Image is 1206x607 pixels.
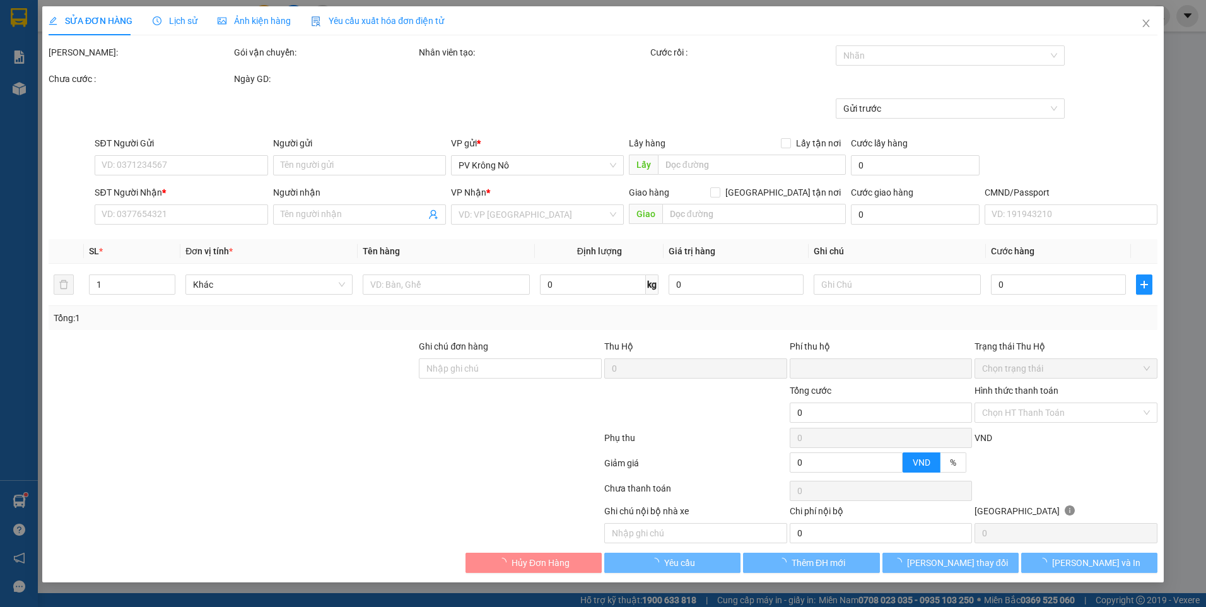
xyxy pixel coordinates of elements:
[153,16,161,25] span: clock-circle
[629,187,669,197] span: Giao hàng
[809,239,986,264] th: Ghi chú
[646,274,659,295] span: kg
[1137,280,1152,290] span: plus
[451,187,486,197] span: VP Nhận
[792,556,845,570] span: Thêm ĐH mới
[790,504,973,523] div: Chi phí nội bộ
[720,186,846,199] span: [GEOGRAPHIC_DATA] tận nơi
[603,481,788,504] div: Chưa thanh toán
[604,523,787,543] input: Nhập ghi chú
[234,72,417,86] div: Ngày GD:
[982,359,1150,378] span: Chọn trạng thái
[790,339,973,358] div: Phí thu hộ
[459,156,616,175] span: PV Krông Nô
[1065,505,1075,516] span: info-circle
[419,341,488,351] label: Ghi chú đơn hàng
[843,99,1057,118] span: Gửi trước
[49,16,132,26] span: SỬA ĐƠN HÀNG
[153,16,197,26] span: Lịch sử
[127,91,170,98] span: PV Bình Dương
[662,204,846,224] input: Dọc đường
[33,20,102,68] strong: CÔNG TY TNHH [GEOGRAPHIC_DATA] 214 QL13 - P.26 - Q.BÌNH THẠNH - TP HCM 1900888606
[49,45,231,59] div: [PERSON_NAME]:
[650,45,833,59] div: Cước rồi :
[311,16,321,27] img: icon
[603,431,788,453] div: Phụ thu
[44,76,146,85] strong: BIÊN NHẬN GỬI HÀNG HOÁ
[54,274,74,295] button: delete
[1052,556,1140,570] span: [PERSON_NAME] và In
[49,16,57,25] span: edit
[234,45,417,59] div: Gói vận chuyển:
[13,88,26,106] span: Nơi gửi:
[893,558,907,567] span: loading
[664,556,695,570] span: Yêu cầu
[127,47,178,57] span: KN10250246
[975,504,1157,523] div: [GEOGRAPHIC_DATA]
[419,358,602,379] input: Ghi chú đơn hàng
[975,339,1157,353] div: Trạng thái Thu Hộ
[498,558,512,567] span: loading
[658,155,846,175] input: Dọc đường
[851,155,980,175] input: Cước lấy hàng
[1136,274,1152,295] button: plus
[49,72,231,86] div: Chưa cước :
[218,16,291,26] span: Ảnh kiện hàng
[778,558,792,567] span: loading
[1021,553,1157,573] button: [PERSON_NAME] và In
[577,246,622,256] span: Định lượng
[428,209,438,220] span: user-add
[363,274,530,295] input: VD: Bàn, Ghế
[950,457,956,468] span: %
[419,45,648,59] div: Nhân viên tạo:
[604,504,787,523] div: Ghi chú nội bộ nhà xe
[185,246,233,256] span: Đơn vị tính
[913,457,930,468] span: VND
[743,553,879,573] button: Thêm ĐH mới
[272,186,445,199] div: Người nhận
[851,187,913,197] label: Cước giao hàng
[95,186,267,199] div: SĐT Người Nhận
[13,28,29,60] img: logo
[120,57,178,66] span: 09:19:31 [DATE]
[89,246,99,256] span: SL
[451,136,624,150] div: VP gửi
[604,553,741,573] button: Yêu cầu
[604,341,633,351] span: Thu Hộ
[629,155,658,175] span: Lấy
[1038,558,1052,567] span: loading
[985,186,1157,199] div: CMND/Passport
[512,556,570,570] span: Hủy Đơn Hàng
[1141,18,1151,28] span: close
[603,456,788,478] div: Giảm giá
[1128,6,1164,42] button: Close
[851,138,908,148] label: Cước lấy hàng
[791,136,846,150] span: Lấy tận nơi
[363,246,400,256] span: Tên hàng
[629,138,665,148] span: Lấy hàng
[272,136,445,150] div: Người gửi
[465,553,602,573] button: Hủy Đơn Hàng
[991,246,1034,256] span: Cước hàng
[650,558,664,567] span: loading
[790,386,831,396] span: Tổng cước
[975,433,992,443] span: VND
[311,16,444,26] span: Yêu cầu xuất hóa đơn điện tử
[669,246,715,256] span: Giá trị hàng
[54,311,465,325] div: Tổng: 1
[218,16,226,25] span: picture
[882,553,1019,573] button: [PERSON_NAME] thay đổi
[95,136,267,150] div: SĐT Người Gửi
[975,386,1058,396] label: Hình thức thanh toán
[97,88,117,106] span: Nơi nhận:
[851,204,980,225] input: Cước giao hàng
[814,274,981,295] input: Ghi Chú
[629,204,662,224] span: Giao
[907,556,1008,570] span: [PERSON_NAME] thay đổi
[193,275,345,294] span: Khác
[43,88,79,95] span: PV Krông Nô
